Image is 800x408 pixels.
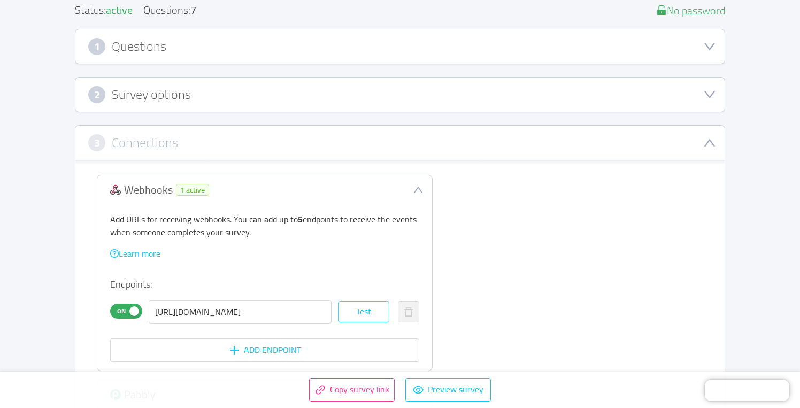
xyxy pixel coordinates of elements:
i: icon: down [703,40,716,53]
span: 3 [94,137,100,149]
b: 5 [298,211,303,227]
span: 1 active [176,184,209,196]
span: 1 [94,41,100,52]
p: Endpoints: [110,277,419,291]
div: No password [656,5,725,16]
button: icon: delete [398,301,419,322]
button: icon: linkCopy survey link [309,378,395,402]
iframe: Chatra live chat [705,380,789,401]
span: 2 [94,89,100,101]
p: Add URLs for receiving webhooks. You can add up to endpoints to receive the events when someone c... [110,213,419,238]
div: icon: downWebhooks1 active [97,175,432,204]
h3: Questions [112,41,166,52]
i: icon: down [413,184,424,195]
h3: Survey options [112,89,191,101]
i: icon: question-circle [110,249,119,258]
button: icon: plusAdd Endpoint [110,338,419,362]
button: Test [338,301,389,322]
input: https://yourwebsite.com/webhook [149,300,332,324]
div: Questions: [143,5,196,16]
i: icon: down [703,88,716,101]
i: icon: down [703,136,716,149]
div: Webhooks [124,184,173,196]
i: icon: unlock [656,5,667,16]
h3: Connections [112,137,178,149]
button: icon: eyePreview survey [405,378,491,402]
a: icon: question-circleLearn more [110,245,160,261]
span: On [114,304,129,318]
div: Status: [75,5,133,16]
